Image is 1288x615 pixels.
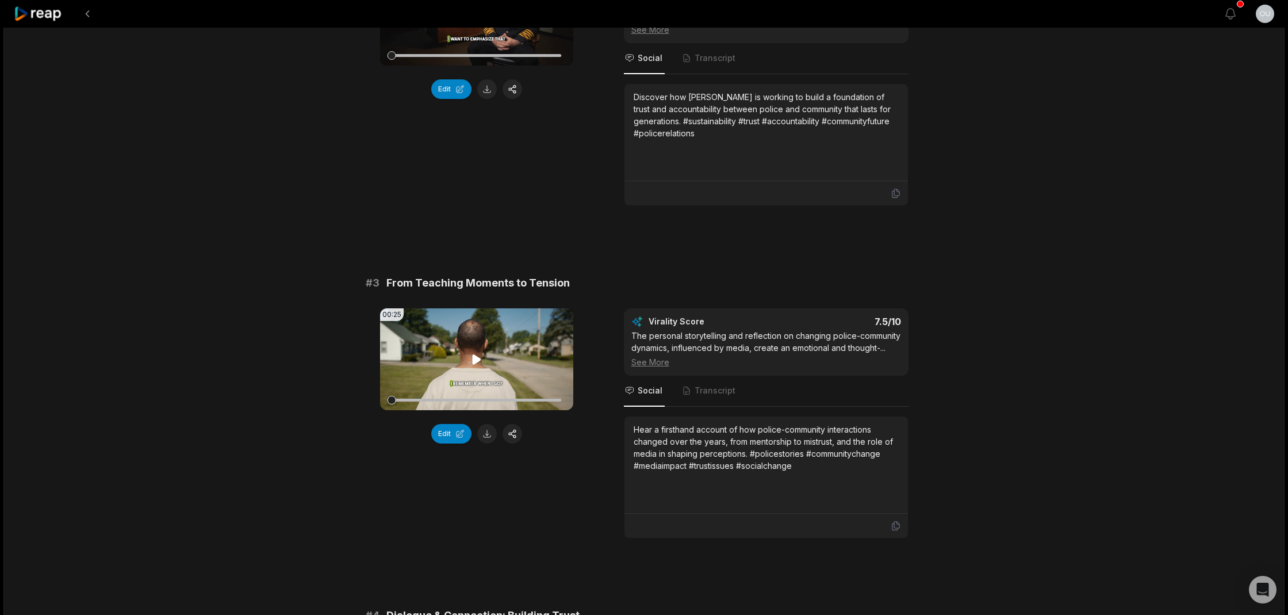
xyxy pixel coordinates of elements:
[638,52,662,64] span: Social
[777,316,901,327] div: 7.5 /10
[386,275,570,291] span: From Teaching Moments to Tension
[638,385,662,396] span: Social
[1249,576,1276,603] div: Open Intercom Messenger
[631,356,901,368] div: See More
[624,43,908,74] nav: Tabs
[631,24,901,36] div: See More
[695,52,735,64] span: Transcript
[649,316,772,327] div: Virality Score
[634,423,899,472] div: Hear a firsthand account of how police-community interactions changed over the years, from mentor...
[431,424,471,444] button: Edit
[366,275,379,291] span: # 3
[624,376,908,407] nav: Tabs
[631,330,901,368] div: The personal storytelling and reflection on changing police-community dynamics, influenced by med...
[695,385,735,396] span: Transcript
[431,79,471,99] button: Edit
[380,308,573,410] video: Your browser does not support mp4 format.
[634,91,899,139] div: Discover how [PERSON_NAME] is working to build a foundation of trust and accountability between p...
